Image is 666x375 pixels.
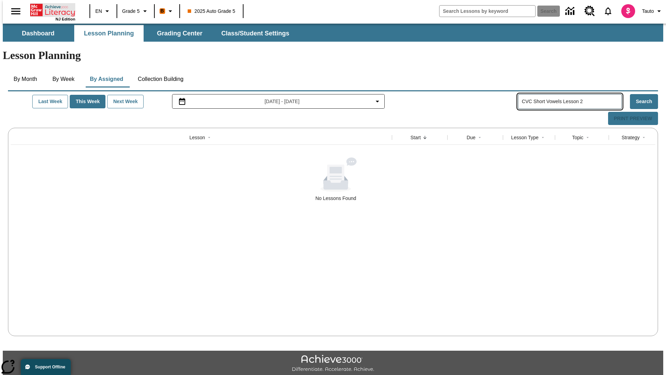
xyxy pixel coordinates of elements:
button: Sort [640,133,648,142]
button: Dashboard [3,25,73,42]
button: Next Week [107,95,144,108]
div: Home [30,2,75,21]
div: SubNavbar [3,24,663,42]
button: Select a new avatar [617,2,639,20]
div: No Lessons Found [11,157,661,202]
button: Support Offline [21,359,71,375]
button: Sort [421,133,429,142]
span: Support Offline [35,365,65,369]
div: Strategy [622,134,640,141]
button: Class/Student Settings [216,25,295,42]
button: Sort [539,133,547,142]
div: Start [410,134,421,141]
span: Grade 5 [122,8,140,15]
button: Profile/Settings [639,5,666,17]
button: Last Week [32,95,68,108]
button: By Assigned [84,71,129,87]
button: This Week [70,95,105,108]
h1: Lesson Planning [3,49,663,62]
input: Search Assigned Lessons [522,97,622,107]
a: Home [30,3,75,17]
button: Sort [476,133,484,142]
button: By Week [46,71,81,87]
button: Grading Center [145,25,214,42]
button: Lesson Planning [74,25,144,42]
button: Grade: Grade 5, Select a grade [119,5,152,17]
a: Notifications [599,2,617,20]
span: 2025 Auto Grade 5 [188,8,236,15]
button: Search [630,94,658,109]
span: NJ Edition [55,17,75,21]
span: B [161,7,164,15]
button: Select the date range menu item [175,97,382,106]
a: Resource Center, Will open in new tab [580,2,599,20]
span: EN [95,8,102,15]
button: Sort [583,133,592,142]
button: Open side menu [6,1,26,22]
img: avatar image [621,4,635,18]
img: Achieve3000 Differentiate Accelerate Achieve [292,355,374,373]
button: By Month [8,71,43,87]
div: No Lessons Found [315,195,356,202]
a: Data Center [561,2,580,21]
button: Sort [205,133,213,142]
span: [DATE] - [DATE] [265,98,300,105]
svg: Collapse Date Range Filter [373,97,382,106]
button: Collection Building [132,71,189,87]
div: Topic [572,134,583,141]
div: Due [467,134,476,141]
button: Boost Class color is orange. Change class color [157,5,177,17]
input: search field [439,6,535,17]
span: Tauto [642,8,654,15]
div: Lesson [189,134,205,141]
button: Language: EN, Select a language [92,5,114,17]
div: Lesson Type [511,134,538,141]
div: SubNavbar [3,25,296,42]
